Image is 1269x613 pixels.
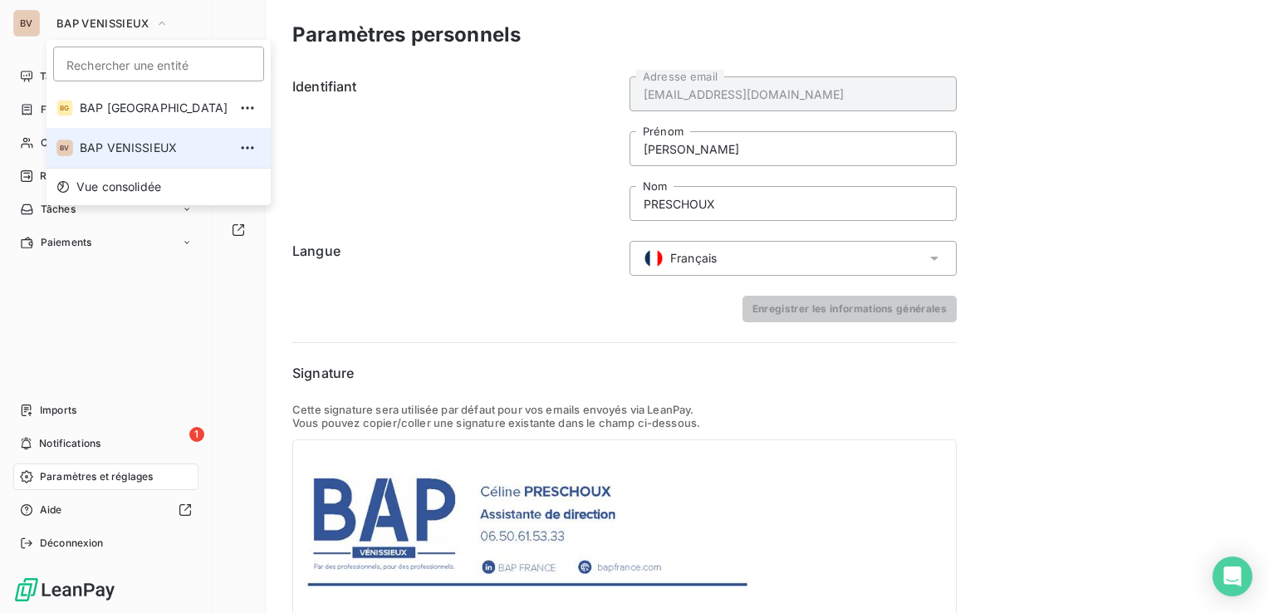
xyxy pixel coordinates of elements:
div: BV [56,140,73,156]
span: BAP VENISSIEUX [80,140,228,156]
span: Factures [41,102,83,117]
input: placeholder [630,131,957,166]
span: 1 [189,427,204,442]
span: BAP VENISSIEUX [56,17,149,30]
span: Aide [40,503,62,517]
span: Vue consolidée [76,179,161,195]
button: Enregistrer les informations générales [742,296,957,322]
span: Imports [40,403,76,418]
h3: Paramètres personnels [292,20,521,50]
img: 2Q== [303,469,757,592]
p: Vous pouvez copier/coller une signature existante dans le champ ci-dessous. [292,416,957,429]
span: Tableau de bord [40,69,117,84]
img: Logo LeanPay [13,576,116,603]
span: BAP [GEOGRAPHIC_DATA] [80,100,228,116]
h6: Langue [292,241,620,276]
h6: Identifiant [292,76,620,221]
span: Clients [41,135,74,150]
span: Relances [40,169,84,184]
div: BG [56,100,73,116]
div: BV [13,10,40,37]
h6: Signature [292,363,957,383]
input: placeholder [630,76,957,111]
span: Paramètres et réglages [40,469,153,484]
span: Notifications [39,436,100,451]
input: placeholder [53,47,264,81]
a: Aide [13,497,198,523]
span: Paiements [41,235,91,250]
input: placeholder [630,186,957,221]
span: Français [670,250,717,267]
span: Déconnexion [40,536,104,551]
div: Open Intercom Messenger [1213,557,1252,596]
span: Tâches [41,202,76,217]
p: Cette signature sera utilisée par défaut pour vos emails envoyés via LeanPay. [292,403,957,416]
